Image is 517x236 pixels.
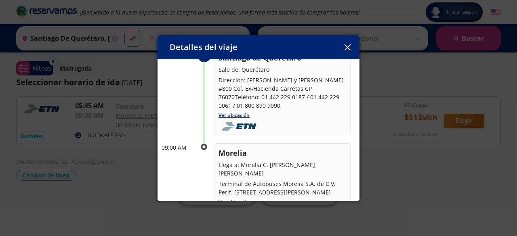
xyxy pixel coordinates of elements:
p: 09:00 AM [162,143,194,152]
p: Dirección: [PERSON_NAME] y [PERSON_NAME] #800 Col. Ex-Hacienda Carretas CP 76070Teléfono: 01 442 ... [219,76,346,110]
a: Ver ubicación [219,112,250,119]
p: Llega a: Morelia C. [PERSON_NAME] [PERSON_NAME] [219,161,346,178]
p: Morelia [219,148,346,159]
p: Sale de: Querétaro [219,65,346,74]
a: Ver ubicación [219,198,250,205]
img: foobar2.png [219,122,262,131]
p: Terminal de Autobuses Morelia S.A. de C.V, Perif. [STREET_ADDRESS][PERSON_NAME] [219,180,346,196]
p: Detalles del viaje [170,41,237,53]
